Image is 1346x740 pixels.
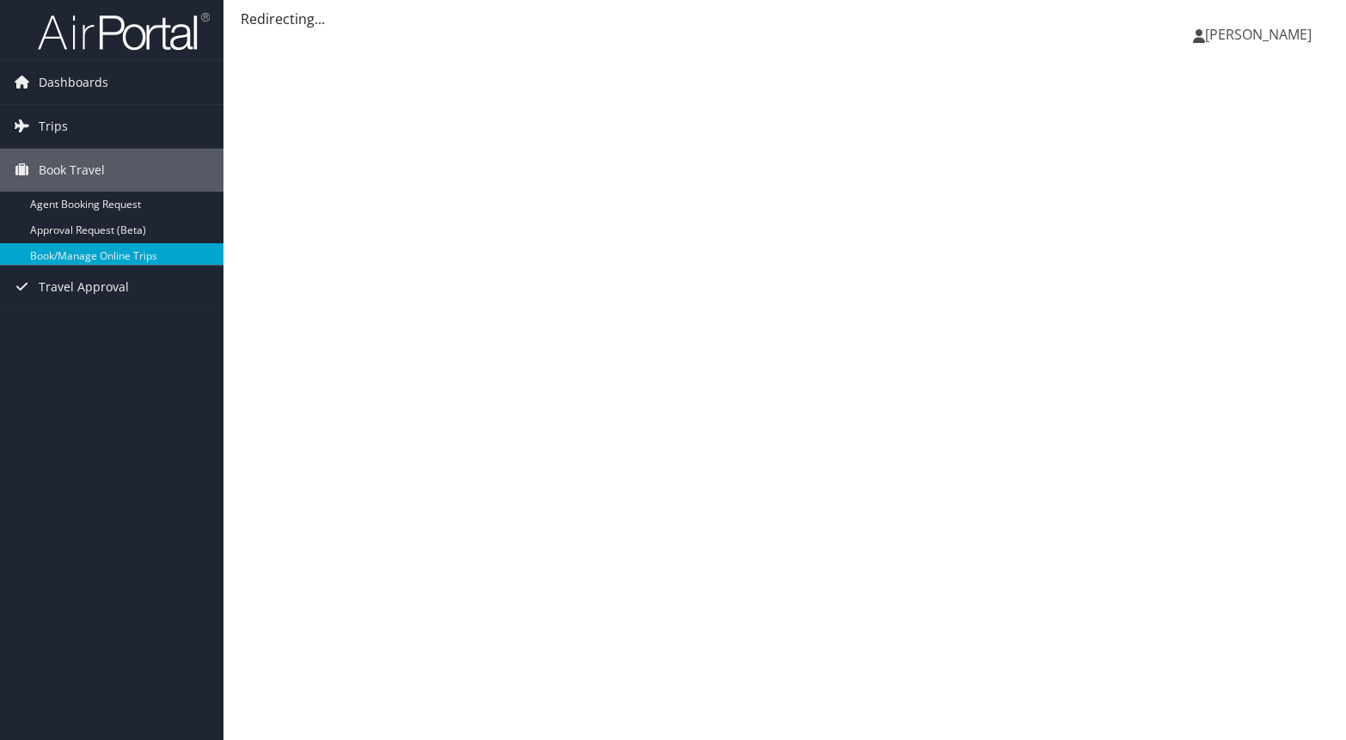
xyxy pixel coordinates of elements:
div: Redirecting... [241,9,1329,29]
span: Dashboards [39,61,108,104]
a: [PERSON_NAME] [1193,9,1329,60]
span: Travel Approval [39,266,129,309]
span: [PERSON_NAME] [1205,25,1312,44]
span: Trips [39,105,68,148]
span: Book Travel [39,149,105,192]
img: airportal-logo.png [38,11,210,52]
